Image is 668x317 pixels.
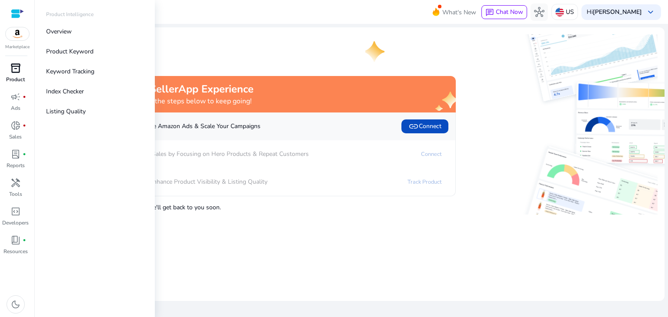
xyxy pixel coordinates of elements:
[23,238,26,242] span: fiber_manual_record
[6,76,25,83] p: Product
[9,133,22,141] p: Sales
[3,248,28,255] p: Resources
[66,199,456,212] p: , and we'll get back to you soon.
[10,92,21,102] span: campaign
[5,44,30,50] p: Marketplace
[442,5,476,20] span: What's New
[46,10,94,18] p: Product Intelligence
[645,7,656,17] span: keyboard_arrow_down
[89,177,267,186] p: Enhance Product Visibility & Listing Quality
[10,178,21,188] span: handyman
[46,47,94,56] p: Product Keyword
[46,27,72,36] p: Overview
[485,8,494,17] span: chat
[23,95,26,99] span: fiber_manual_record
[77,97,254,106] h4: Almost there! Complete the steps below to keep going!
[593,8,642,16] b: [PERSON_NAME]
[10,149,21,159] span: lab_profile
[23,124,26,127] span: fiber_manual_record
[408,121,441,132] span: Connect
[401,175,448,189] a: Track Product
[89,149,309,158] p: Boost Sales by Focusing on Hero Products & Repeat Customers
[46,107,86,116] p: Listing Quality
[10,206,21,217] span: code_blocks
[10,235,21,245] span: book_4
[2,219,29,227] p: Developers
[587,9,642,15] p: Hi
[89,122,261,131] p: Automate Amazon Ads & Scale Your Campaigns
[11,104,20,112] p: Ads
[531,3,548,21] button: hub
[7,162,25,169] p: Reports
[534,7,544,17] span: hub
[401,119,448,133] button: linkConnect
[10,120,21,131] span: donut_small
[408,121,419,132] span: link
[496,8,523,16] span: Chat Now
[10,63,21,73] span: inventory_2
[10,299,21,310] span: dark_mode
[566,4,574,20] p: US
[46,67,94,76] p: Keyword Tracking
[77,83,254,96] h2: Maximize your SellerApp Experience
[6,27,29,40] img: amazon.svg
[46,87,84,96] p: Index Checker
[414,147,448,161] a: Connect
[481,5,527,19] button: chatChat Now
[9,190,22,198] p: Tools
[365,41,386,62] img: one-star.svg
[555,8,564,17] img: us.svg
[23,152,26,156] span: fiber_manual_record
